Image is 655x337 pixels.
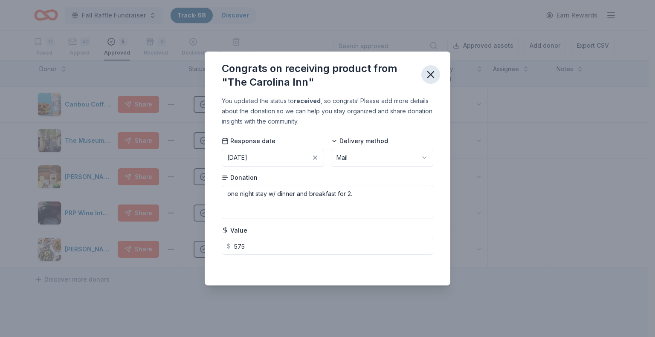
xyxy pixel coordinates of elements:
[294,97,321,104] b: received
[222,185,433,219] textarea: one night stay w/ dinner and breakfast for 2.
[222,173,258,182] span: Donation
[222,226,247,235] span: Value
[227,153,247,163] div: [DATE]
[222,62,414,89] div: Congrats on receiving product from "The Carolina Inn"
[222,137,275,145] span: Response date
[331,137,388,145] span: Delivery method
[222,149,324,167] button: [DATE]
[222,96,433,127] div: You updated the status to , so congrats! Please add more details about the donation so we can hel...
